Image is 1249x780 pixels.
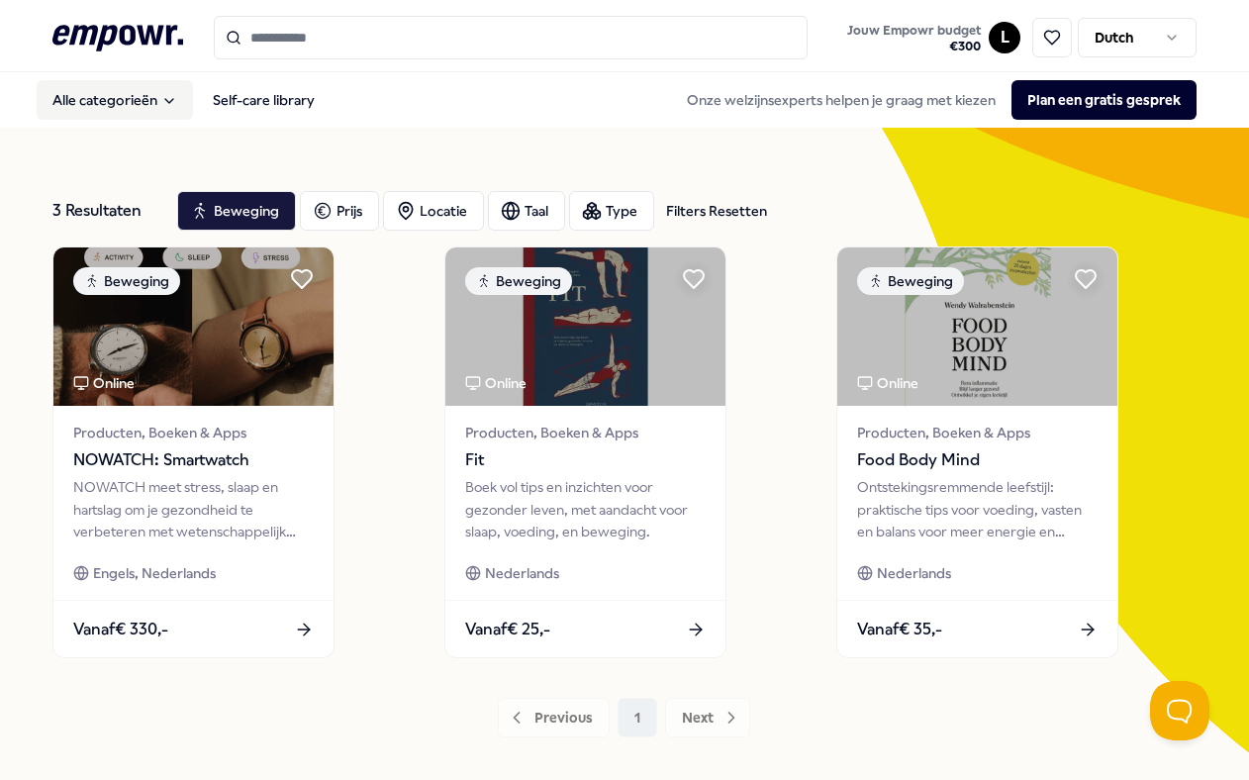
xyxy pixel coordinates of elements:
[857,422,1098,443] span: Producten, Boeken & Apps
[857,617,942,642] span: Vanaf € 35,-
[177,191,296,231] button: Beweging
[857,267,964,295] div: Beweging
[93,562,216,584] span: Engels, Nederlands
[445,247,725,406] img: package image
[383,191,484,231] button: Locatie
[465,447,706,473] span: Fit
[666,200,767,222] div: Filters Resetten
[73,617,168,642] span: Vanaf € 330,-
[53,247,334,406] img: package image
[52,191,161,231] div: 3 Resultaten
[488,191,565,231] button: Taal
[569,191,654,231] button: Type
[37,80,193,120] button: Alle categorieën
[73,372,135,394] div: Online
[197,80,331,120] a: Self-care library
[671,80,1197,120] div: Onze welzijnsexperts helpen je graag met kiezen
[1150,681,1209,740] iframe: Help Scout Beacon - Open
[73,476,314,542] div: NOWATCH meet stress, slaap en hartslag om je gezondheid te verbeteren met wetenschappelijk gevali...
[857,447,1098,473] span: Food Body Mind
[847,39,981,54] span: € 300
[73,267,180,295] div: Beweging
[1011,80,1197,120] button: Plan een gratis gesprek
[214,16,808,59] input: Search for products, categories or subcategories
[465,476,706,542] div: Boek vol tips en inzichten voor gezonder leven, met aandacht voor slaap, voeding, en beweging.
[52,246,335,658] a: package imageBewegingOnlineProducten, Boeken & AppsNOWATCH: SmartwatchNOWATCH meet stress, slaap ...
[300,191,379,231] button: Prijs
[465,267,572,295] div: Beweging
[843,19,985,58] button: Jouw Empowr budget€300
[836,246,1118,658] a: package imageBewegingOnlineProducten, Boeken & AppsFood Body MindOntstekingsremmende leefstijl: p...
[465,422,706,443] span: Producten, Boeken & Apps
[485,562,559,584] span: Nederlands
[989,22,1020,53] button: L
[73,447,314,473] span: NOWATCH: Smartwatch
[465,617,550,642] span: Vanaf € 25,-
[857,372,918,394] div: Online
[465,372,527,394] div: Online
[839,17,989,58] a: Jouw Empowr budget€300
[877,562,951,584] span: Nederlands
[837,247,1117,406] img: package image
[444,246,726,658] a: package imageBewegingOnlineProducten, Boeken & AppsFitBoek vol tips en inzichten voor gezonder le...
[37,80,331,120] nav: Main
[847,23,981,39] span: Jouw Empowr budget
[73,422,314,443] span: Producten, Boeken & Apps
[857,476,1098,542] div: Ontstekingsremmende leefstijl: praktische tips voor voeding, vasten en balans voor meer energie e...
